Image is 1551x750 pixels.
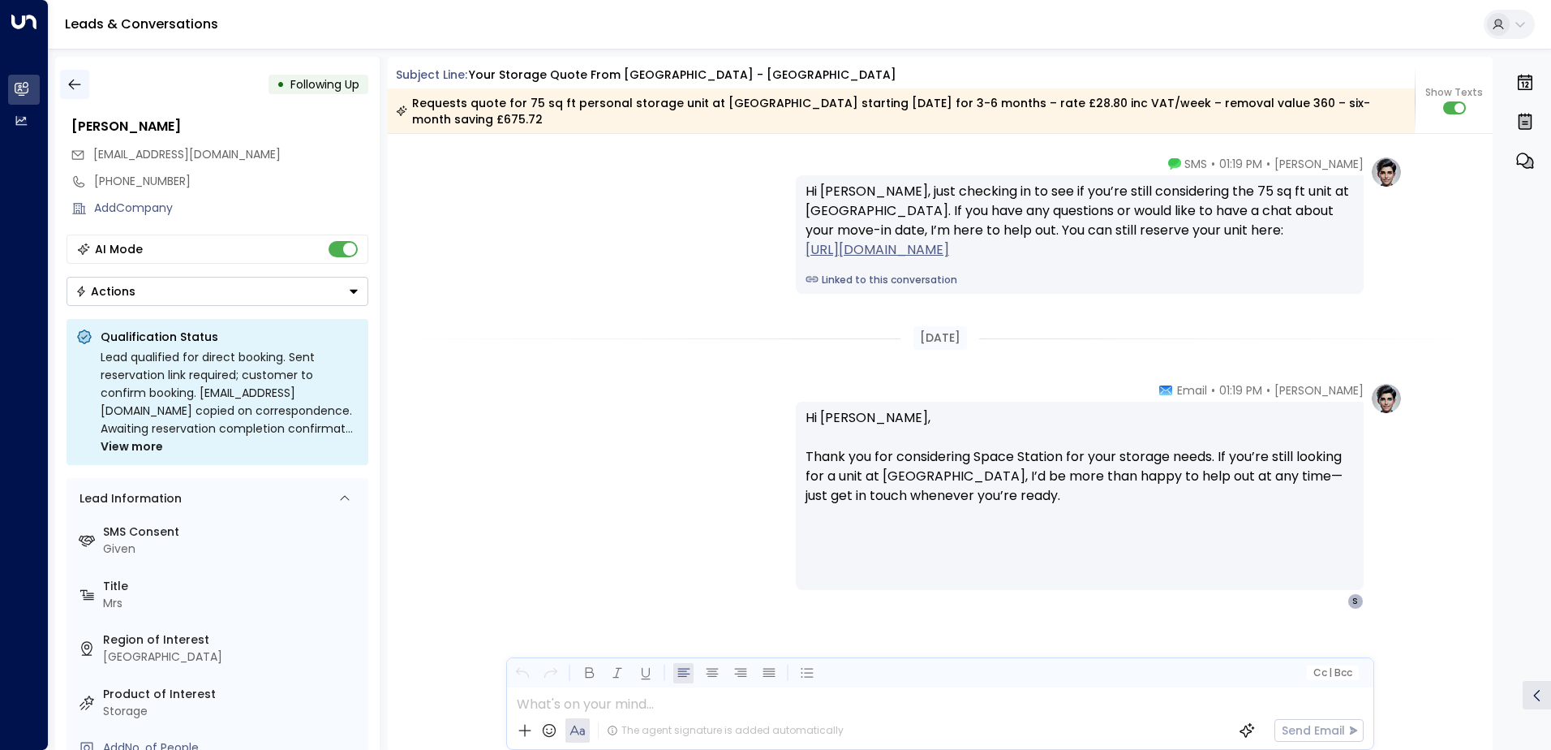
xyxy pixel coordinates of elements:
button: Undo [512,663,532,683]
div: AddCompany [94,200,368,217]
button: Actions [67,277,368,306]
span: • [1266,382,1270,399]
span: 01:19 PM [1219,382,1262,399]
a: Leads & Conversations [65,15,218,33]
span: [EMAIL_ADDRESS][DOMAIN_NAME] [93,146,281,162]
span: [PERSON_NAME] [1274,156,1364,172]
label: Region of Interest [103,631,362,649]
div: Hi [PERSON_NAME], just checking in to see if you’re still considering the 75 sq ft unit at [GEOGR... [806,182,1354,260]
p: Qualification Status [101,329,359,345]
div: Lead Information [74,490,182,507]
label: Product of Interest [103,686,362,703]
a: [URL][DOMAIN_NAME] [806,240,949,260]
span: [PERSON_NAME] [1274,382,1364,399]
span: Email [1177,382,1207,399]
div: Mrs [103,595,362,612]
div: Button group with a nested menu [67,277,368,306]
span: • [1211,382,1215,399]
div: [DATE] [913,326,967,350]
div: [GEOGRAPHIC_DATA] [103,649,362,666]
a: Linked to this conversation [806,273,1354,287]
div: Lead qualified for direct booking. Sent reservation link required; customer to confirm booking. [... [101,348,359,455]
div: The agent signature is added automatically [607,723,844,738]
div: • [277,70,285,99]
span: 01:19 PM [1219,156,1262,172]
label: SMS Consent [103,524,362,541]
img: profile-logo.png [1370,382,1403,415]
div: Your storage quote from [GEOGRAPHIC_DATA] - [GEOGRAPHIC_DATA] [469,67,896,84]
div: AI Mode [95,241,143,257]
div: [PHONE_NUMBER] [94,173,368,190]
span: • [1211,156,1215,172]
label: Title [103,578,362,595]
button: Cc|Bcc [1306,666,1358,681]
div: Requests quote for 75 sq ft personal storage unit at [GEOGRAPHIC_DATA] starting [DATE] for 3-6 mo... [396,95,1406,127]
span: Cc Bcc [1313,667,1351,679]
span: SMS [1184,156,1207,172]
span: • [1266,156,1270,172]
button: Redo [540,663,561,683]
span: View more [101,437,163,455]
p: Hi [PERSON_NAME], Thank you for considering Space Station for your storage needs. If you’re still... [806,408,1354,525]
div: Actions [75,284,135,299]
span: sueelwell@ymail.com [93,146,281,163]
div: Given [103,541,362,558]
span: | [1329,667,1332,679]
div: [PERSON_NAME] [71,117,368,136]
div: S [1347,593,1364,610]
span: Subject Line: [396,67,467,83]
img: profile-logo.png [1370,156,1403,188]
div: Storage [103,703,362,720]
span: Show Texts [1425,85,1483,100]
span: Following Up [290,76,359,93]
